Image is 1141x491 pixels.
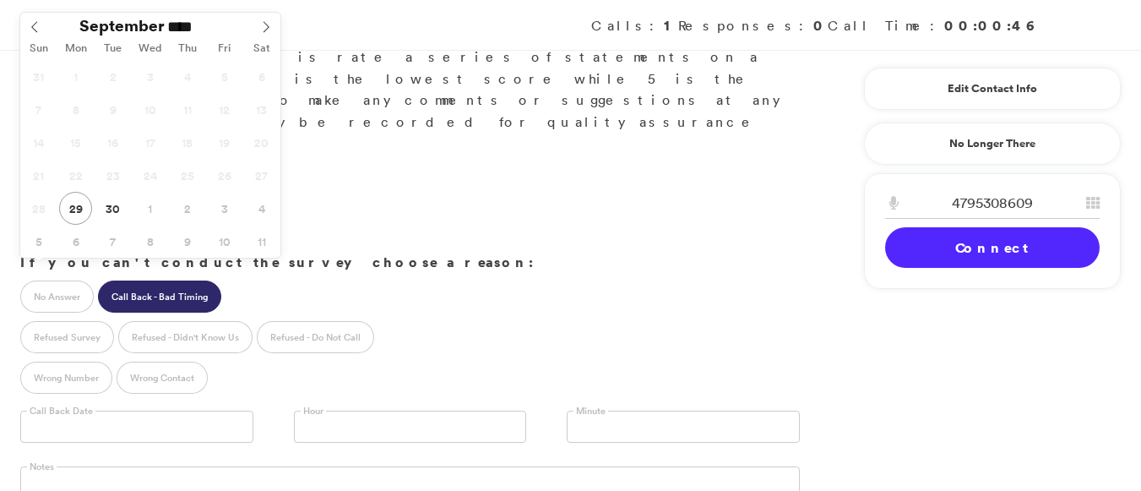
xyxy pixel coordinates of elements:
[208,60,241,93] span: September 5, 2025
[208,192,241,225] span: October 3, 2025
[96,159,129,192] span: September 23, 2025
[206,43,243,54] span: Fri
[95,43,132,54] span: Tue
[171,192,204,225] span: October 2, 2025
[96,225,129,258] span: October 7, 2025
[20,281,94,313] label: No Answer
[22,60,55,93] span: August 31, 2025
[59,192,92,225] span: September 29, 2025
[864,123,1121,165] a: No Longer There
[22,93,55,126] span: September 7, 2025
[22,192,55,225] span: September 28, 2025
[20,25,800,155] p: Great. What you'll do is rate a series of statements on a scale of 1 to 5. 1 is the lowest score ...
[133,192,166,225] span: October 1, 2025
[133,126,166,159] span: September 17, 2025
[245,159,278,192] span: September 27, 2025
[208,126,241,159] span: September 19, 2025
[243,43,280,54] span: Sat
[79,18,165,34] span: September
[664,16,678,35] strong: 1
[57,43,95,54] span: Mon
[165,18,225,35] input: Year
[59,159,92,192] span: September 22, 2025
[59,225,92,258] span: October 6, 2025
[59,93,92,126] span: September 8, 2025
[171,126,204,159] span: September 18, 2025
[98,281,221,313] label: Call Back - Bad Timing
[133,60,166,93] span: September 3, 2025
[944,16,1036,35] strong: 00:00:46
[27,405,95,417] label: Call Back Date
[133,93,166,126] span: September 10, 2025
[171,93,204,126] span: September 11, 2025
[245,60,278,93] span: September 6, 2025
[117,362,208,394] label: Wrong Contact
[20,43,57,54] span: Sun
[22,159,55,192] span: September 21, 2025
[20,362,112,394] label: Wrong Number
[573,405,608,417] label: Minute
[245,93,278,126] span: September 13, 2025
[133,159,166,192] span: September 24, 2025
[171,60,204,93] span: September 4, 2025
[59,126,92,159] span: September 15, 2025
[133,225,166,258] span: October 8, 2025
[208,225,241,258] span: October 10, 2025
[171,159,204,192] span: September 25, 2025
[22,225,55,258] span: October 5, 2025
[171,225,204,258] span: October 9, 2025
[22,126,55,159] span: September 14, 2025
[245,126,278,159] span: September 20, 2025
[96,60,129,93] span: September 2, 2025
[301,405,326,417] label: Hour
[96,126,129,159] span: September 16, 2025
[169,43,206,54] span: Thu
[208,93,241,126] span: September 12, 2025
[208,159,241,192] span: September 26, 2025
[245,192,278,225] span: October 4, 2025
[245,225,278,258] span: October 11, 2025
[59,60,92,93] span: September 1, 2025
[257,321,374,353] label: Refused - Do Not Call
[885,227,1100,268] a: Connect
[27,461,57,473] label: Notes
[813,16,828,35] strong: 0
[118,321,253,353] label: Refused - Didn't Know Us
[20,253,534,271] strong: If you can't conduct the survey choose a reason:
[96,93,129,126] span: September 9, 2025
[20,321,114,353] label: Refused Survey
[96,192,129,225] span: September 30, 2025
[885,75,1100,102] a: Edit Contact Info
[132,43,169,54] span: Wed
